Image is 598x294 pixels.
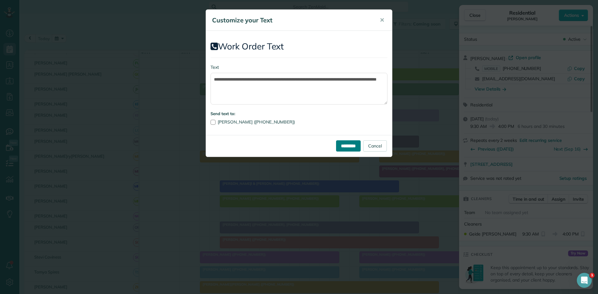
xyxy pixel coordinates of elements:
h2: Work Order Text [211,42,387,51]
iframe: Intercom live chat [577,273,592,288]
span: [PERSON_NAME] ([PHONE_NUMBER]) [218,119,295,125]
span: ✕ [380,16,384,24]
label: Text [211,64,387,70]
strong: Send text to: [211,111,235,116]
a: Cancel [363,140,387,152]
h5: Customize your Text [212,16,371,25]
span: 1 [590,273,595,278]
